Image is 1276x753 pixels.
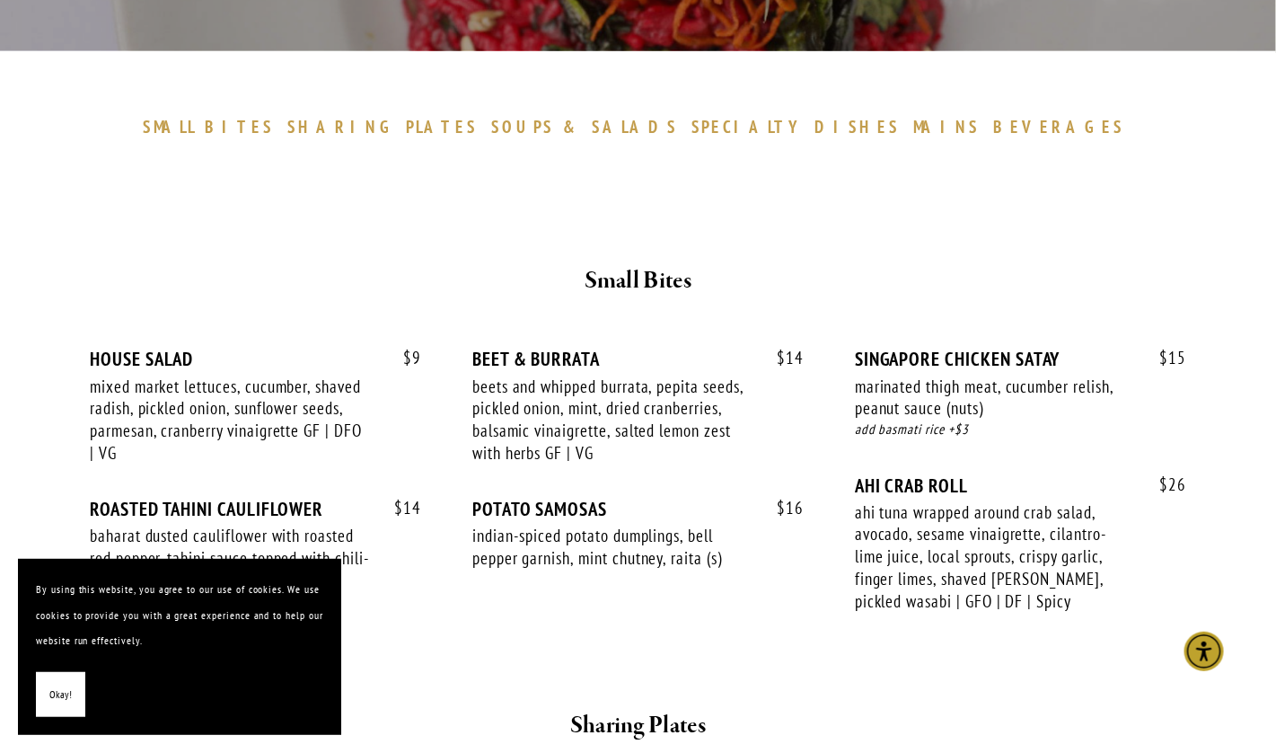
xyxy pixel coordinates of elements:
span: DISHES [814,116,900,137]
a: SMALLBITES [143,116,284,137]
div: indian-spiced potato dumplings, bell pepper garnish, mint chutney, raita (s) [472,525,752,569]
a: BEVERAGES [994,116,1134,137]
span: 9 [385,348,421,368]
span: SHARING [287,116,397,137]
span: MAINS [913,116,981,137]
span: 16 [759,498,804,518]
div: ahi tuna wrapped around crab salad, avocado, sesame vinaigrette, cilantro-lime juice, local sprou... [855,501,1135,613]
a: SOUPS&SALADS [491,116,686,137]
span: $ [394,497,403,518]
span: SALADS [592,116,678,137]
span: $ [1159,347,1168,368]
strong: Sharing Plates [570,710,706,741]
div: AHI CRAB ROLL [855,474,1186,497]
strong: Small Bites [585,265,691,297]
div: POTATO SAMOSAS [472,498,804,520]
div: baharat dusted cauliflower with roasted red pepper-tahini sauce topped with chili-lime cashews GF... [90,525,370,591]
a: SPECIALTYDISHES [691,116,909,137]
div: marinated thigh meat, cucumber relish, peanut sauce (nuts) [855,376,1135,420]
span: $ [777,497,786,518]
div: mixed market lettuces, cucumber, shaved radish, pickled onion, sunflower seeds, parmesan, cranber... [90,376,370,465]
span: SMALL [143,116,197,137]
span: BEVERAGES [994,116,1125,137]
section: Cookie banner [18,559,341,735]
div: HOUSE SALAD [90,348,421,370]
div: beets and whipped burrata, pepita seeds, pickled onion, mint, dried cranberries, balsamic vinaigr... [472,376,752,465]
span: Okay! [49,682,72,708]
a: SHARINGPLATES [287,116,487,137]
div: Accessibility Menu [1184,632,1224,671]
span: SPECIALTY [691,116,806,137]
a: MAINS [913,116,990,137]
span: 14 [759,348,804,368]
span: $ [403,347,412,368]
div: BEET & BURRATA [472,348,804,370]
span: BITES [205,116,274,137]
span: 26 [1141,474,1186,495]
div: SINGAPORE CHICKEN SATAY [855,348,1186,370]
span: 14 [376,498,421,518]
span: $ [1159,474,1168,495]
span: $ [777,347,786,368]
span: PLATES [406,116,479,137]
button: Okay! [36,672,85,718]
span: & [563,116,583,137]
span: 15 [1141,348,1186,368]
div: add basmati rice +$3 [855,420,1186,440]
span: SOUPS [491,116,554,137]
p: By using this website, you agree to our use of cookies. We use cookies to provide you with a grea... [36,577,323,654]
div: ROASTED TAHINI CAULIFLOWER [90,498,421,520]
